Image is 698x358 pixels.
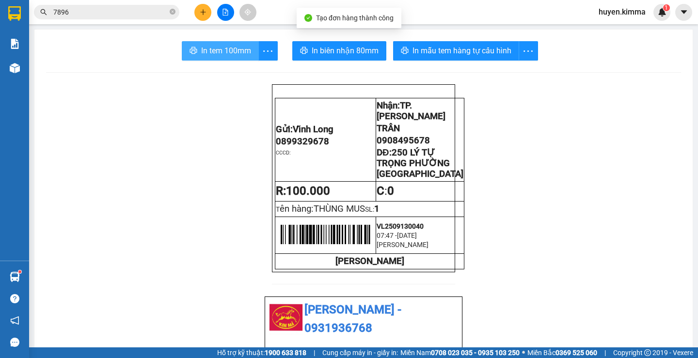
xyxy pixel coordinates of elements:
span: Hỗ trợ kỹ thuật: [217,347,306,358]
span: Tạo đơn hàng thành công [316,14,394,22]
span: printer [401,47,409,56]
button: printerIn biên nhận 80mm [292,41,386,61]
button: caret-down [675,4,692,21]
li: [PERSON_NAME] - 0931936768 [269,301,458,337]
button: printerIn mẫu tem hàng tự cấu hình [393,41,519,61]
img: warehouse-icon [10,272,20,282]
span: : [377,184,394,198]
span: T [276,205,365,213]
img: logo.jpg [269,301,303,335]
span: Cung cấp máy in - giấy in: [322,347,398,358]
span: VL2509130040 [377,222,424,230]
button: more [258,41,278,61]
span: printer [300,47,308,56]
li: VP Vĩnh Long [5,52,67,63]
span: In mẫu tem hàng tự cấu hình [412,45,511,57]
span: 07:47 - [377,232,397,239]
img: solution-icon [10,39,20,49]
span: CCCD: [276,150,291,156]
button: plus [194,4,211,21]
span: [DATE] [397,232,417,239]
span: huyen.kimma [591,6,653,18]
span: | [314,347,315,358]
span: 0908495678 [377,135,430,146]
input: Tìm tên, số ĐT hoặc mã đơn [53,7,168,17]
li: [PERSON_NAME] - 0931936768 [5,5,141,41]
span: | [604,347,606,358]
button: aim [239,4,256,21]
span: more [519,45,538,57]
img: logo.jpg [5,5,39,39]
span: 1 [374,203,380,214]
span: TP. [PERSON_NAME] [377,100,445,122]
span: 0 [387,184,394,198]
span: Vĩnh Long [293,124,333,135]
span: In tem 100mm [201,45,251,57]
strong: [PERSON_NAME] [335,256,404,266]
button: more [519,41,538,61]
b: 107/1 , Đường 2/9 P1, TP Vĩnh Long [5,64,57,93]
span: close-circle [170,9,175,15]
span: In biên nhận 80mm [312,45,379,57]
span: search [40,9,47,16]
span: 100.000 [286,184,330,198]
sup: 1 [18,270,21,273]
span: aim [244,9,251,16]
strong: R: [276,184,330,198]
strong: 1900 633 818 [265,349,306,357]
span: printer [190,47,197,56]
span: THÙNG MUS [314,203,365,214]
span: close-circle [170,8,175,17]
li: VP TP. [PERSON_NAME] [67,52,129,74]
span: Nhận: [377,100,445,122]
span: more [259,45,277,57]
span: plus [200,9,206,16]
img: icon-new-feature [658,8,666,16]
span: 250 LÝ TỰ TRỌNG PHƯỜNG [GEOGRAPHIC_DATA] [377,147,463,179]
span: check-circle [304,14,312,22]
span: 0899329678 [276,136,329,147]
span: ⚪️ [522,351,525,355]
span: question-circle [10,294,19,303]
span: SL: [365,205,374,213]
strong: 0369 525 060 [555,349,597,357]
span: 1 [665,4,668,11]
span: Gửi: [276,124,333,135]
span: environment [5,65,12,72]
span: copyright [644,349,651,356]
span: ên hàng: [280,203,365,214]
span: Miền Bắc [527,347,597,358]
span: message [10,338,19,347]
span: notification [10,316,19,325]
strong: 0708 023 035 - 0935 103 250 [431,349,520,357]
span: file-add [222,9,229,16]
span: [PERSON_NAME] [377,241,428,249]
span: Miền Nam [400,347,520,358]
span: caret-down [680,8,688,16]
img: logo-vxr [8,6,21,21]
button: file-add [217,4,234,21]
strong: C [377,184,384,198]
span: TRÂN [377,123,400,134]
span: DĐ: [377,147,463,179]
sup: 1 [663,4,670,11]
button: printerIn tem 100mm [182,41,259,61]
img: warehouse-icon [10,63,20,73]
